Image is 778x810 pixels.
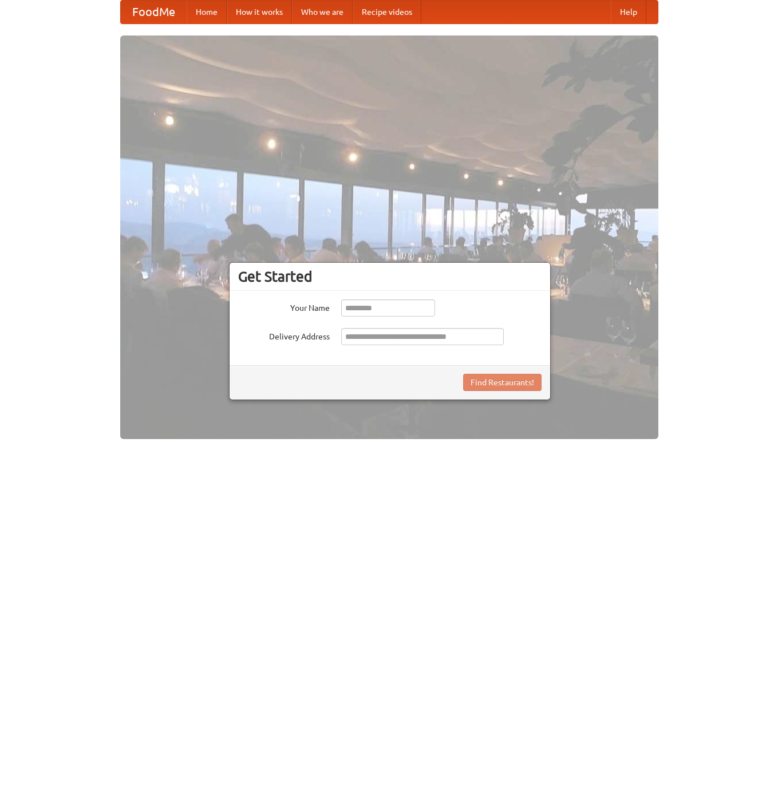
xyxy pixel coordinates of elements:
[238,328,330,342] label: Delivery Address
[227,1,292,23] a: How it works
[353,1,421,23] a: Recipe videos
[121,1,187,23] a: FoodMe
[187,1,227,23] a: Home
[463,374,542,391] button: Find Restaurants!
[611,1,646,23] a: Help
[292,1,353,23] a: Who we are
[238,299,330,314] label: Your Name
[238,268,542,285] h3: Get Started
